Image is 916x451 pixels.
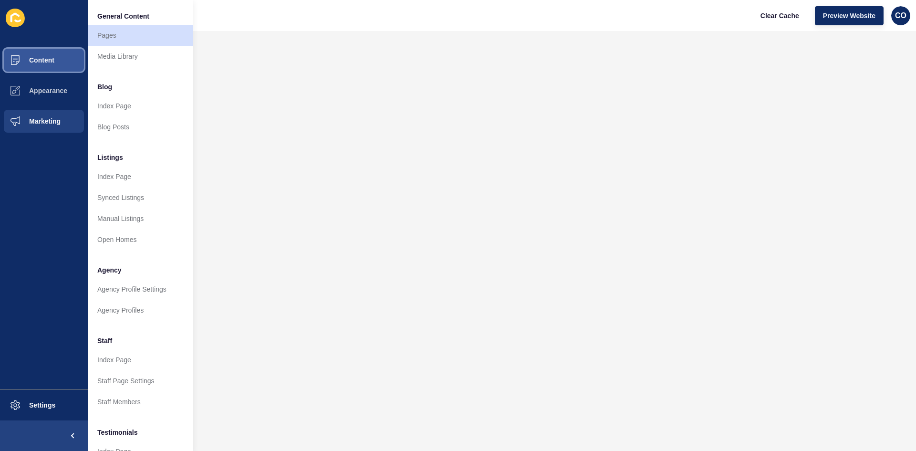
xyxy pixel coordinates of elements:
span: Agency [97,265,122,275]
a: Staff Page Settings [88,370,193,391]
a: Index Page [88,95,193,116]
button: Preview Website [815,6,884,25]
a: Staff Members [88,391,193,412]
span: CO [895,11,906,21]
a: Index Page [88,349,193,370]
span: Preview Website [823,11,875,21]
a: Media Library [88,46,193,67]
a: Index Page [88,166,193,187]
span: Listings [97,153,123,162]
a: Agency Profiles [88,300,193,321]
a: Synced Listings [88,187,193,208]
a: Agency Profile Settings [88,279,193,300]
span: Clear Cache [760,11,799,21]
span: Testimonials [97,428,138,437]
a: Pages [88,25,193,46]
a: Open Homes [88,229,193,250]
span: Blog [97,82,112,92]
a: Blog Posts [88,116,193,137]
a: Manual Listings [88,208,193,229]
span: Staff [97,336,112,346]
span: General Content [97,11,149,21]
button: Clear Cache [752,6,807,25]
